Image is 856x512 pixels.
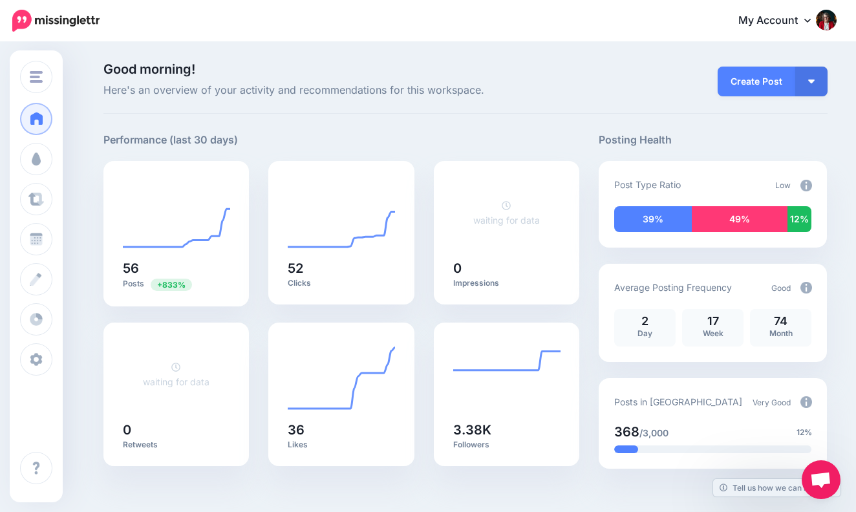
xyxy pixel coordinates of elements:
span: 12% [797,426,812,439]
span: Month [769,328,793,338]
p: Clicks [288,278,395,288]
img: menu.png [30,71,43,83]
p: 74 [756,315,805,327]
h5: Posting Health [599,132,827,148]
span: /3,000 [639,427,669,438]
p: Post Type Ratio [614,177,681,192]
h5: 36 [288,423,395,436]
p: 17 [689,315,737,327]
a: My Account [725,5,837,37]
p: 2 [621,315,669,327]
p: Posts [123,278,230,290]
img: info-circle-grey.png [800,396,812,408]
img: Missinglettr [12,10,100,32]
span: 368 [614,424,639,440]
span: Week [703,328,723,338]
h5: Performance (last 30 days) [103,132,238,148]
p: Retweets [123,440,230,450]
a: Create Post [718,67,795,96]
p: Posts in [GEOGRAPHIC_DATA] [614,394,742,409]
p: Impressions [453,278,561,288]
span: Low [775,180,791,190]
div: 12% of your posts in the last 30 days have been from Drip Campaigns [614,445,638,453]
span: Very Good [753,398,791,407]
h5: 3.38K [453,423,561,436]
h5: 0 [123,423,230,436]
a: waiting for data [143,361,209,387]
div: 39% of your posts in the last 30 days have been from Drip Campaigns [614,206,692,232]
h5: 0 [453,262,561,275]
span: Day [637,328,652,338]
h5: 56 [123,262,230,275]
div: 49% of your posts in the last 30 days have been from Curated content [692,206,788,232]
p: Average Posting Frequency [614,280,732,295]
span: Good [771,283,791,293]
img: arrow-down-white.png [808,80,815,83]
img: info-circle-grey.png [800,180,812,191]
span: Good morning! [103,61,195,77]
a: Open chat [802,460,840,499]
p: Followers [453,440,561,450]
img: info-circle-grey.png [800,282,812,293]
span: Here's an overview of your activity and recommendations for this workspace. [103,82,580,99]
h5: 52 [288,262,395,275]
p: Likes [288,440,395,450]
div: 12% of your posts in the last 30 days were manually created (i.e. were not from Drip Campaigns or... [787,206,811,232]
a: Tell us how we can improve [713,479,840,496]
a: waiting for data [473,200,540,226]
span: Previous period: 6 [151,279,192,291]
